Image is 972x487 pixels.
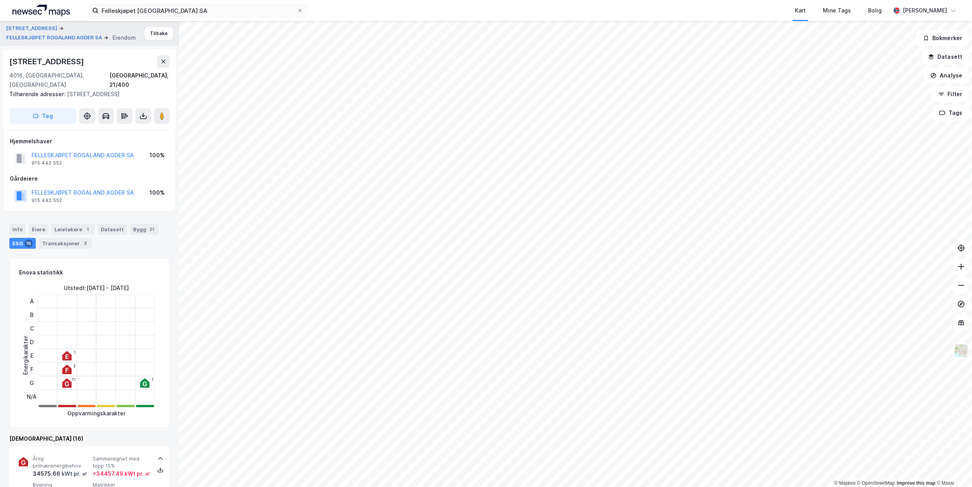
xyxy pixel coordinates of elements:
div: ESG [9,238,36,249]
span: Årlig primærenergibehov [33,455,90,469]
div: 915 442 552 [32,197,62,204]
div: 34575.66 [33,469,87,478]
iframe: Chat Widget [933,450,972,487]
button: Datasett [921,49,969,65]
div: Kontrollprogram for chat [933,450,972,487]
div: [STREET_ADDRESS] [9,55,86,68]
button: Tags [933,105,969,121]
div: Transaksjoner [39,238,92,249]
div: B [27,308,37,322]
div: + 34457.49 kWt pr. ㎡ [93,469,150,478]
div: A [27,294,37,308]
button: Bokmerker [916,30,969,46]
a: Improve this map [897,480,935,486]
div: 3 [73,364,76,368]
div: Energikarakter [21,336,30,375]
div: 100% [149,151,165,160]
div: Utstedt : [DATE] - [DATE] [64,283,129,293]
button: Analyse [924,68,969,83]
a: OpenStreetMap [857,480,895,486]
div: Eiere [29,224,48,235]
button: Tag [9,108,76,124]
div: [PERSON_NAME] [903,6,947,15]
div: [DEMOGRAPHIC_DATA] (16) [9,434,170,443]
button: Filter [932,86,969,102]
span: Tilhørende adresser: [9,91,67,97]
div: Enova statistikk [19,268,63,277]
div: G [27,376,37,390]
div: 11 [72,377,76,382]
button: FELLESKJØPET ROGALAND AGDER SA [6,34,104,42]
div: Eiendom [112,33,136,42]
div: 1 [74,350,76,355]
img: Z [954,343,968,358]
div: 21 [148,225,156,233]
div: Gårdeiere [10,174,169,183]
div: Hjemmelshaver [10,137,169,146]
div: Oppvarmingskarakter [67,409,125,418]
span: Sammenlignet med topp 15% [93,455,149,469]
img: logo.a4113a55bc3d86da70a041830d287a7e.svg [12,5,70,16]
div: 3 [81,239,89,247]
button: Tilbake [145,27,173,40]
div: Datasett [98,224,127,235]
a: Mapbox [834,480,856,486]
div: Info [9,224,26,235]
div: Bolig [868,6,882,15]
div: N/A [27,390,37,403]
div: Leietakere [51,224,95,235]
div: C [27,322,37,335]
div: [STREET_ADDRESS] [9,90,163,99]
div: 915 442 552 [32,160,62,166]
div: Bygg [130,224,159,235]
div: 1 [84,225,91,233]
div: Mine Tags [823,6,851,15]
div: 100% [149,188,165,197]
div: 1 [151,377,153,382]
div: E [27,349,37,362]
div: D [27,335,37,349]
div: kWt pr. ㎡ [60,469,87,478]
input: Søk på adresse, matrikkel, gårdeiere, leietakere eller personer [98,5,297,16]
div: Kart [795,6,806,15]
div: F [27,362,37,376]
button: [STREET_ADDRESS] [6,25,59,32]
div: 16 [25,239,33,247]
div: 4016, [GEOGRAPHIC_DATA], [GEOGRAPHIC_DATA] [9,71,109,90]
div: [GEOGRAPHIC_DATA], 21/400 [109,71,170,90]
